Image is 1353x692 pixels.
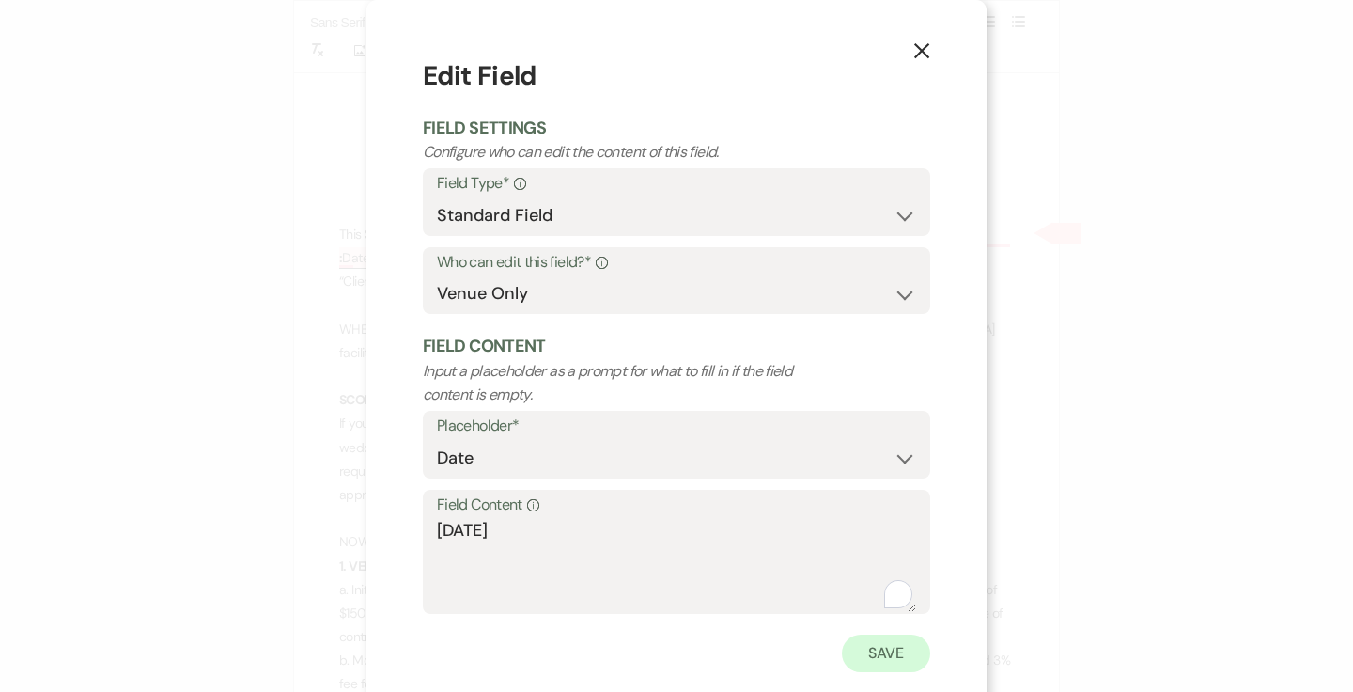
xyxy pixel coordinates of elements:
[423,359,829,407] p: Input a placeholder as a prompt for what to fill in if the field content is empty.
[842,635,930,672] button: Save
[437,170,916,197] label: Field Type*
[437,518,916,612] textarea: To enrich screen reader interactions, please activate Accessibility in Grammarly extension settings
[437,413,916,440] label: Placeholder*
[423,117,930,140] h2: Field Settings
[437,492,916,519] label: Field Content
[423,335,930,358] h2: Field Content
[423,140,829,165] p: Configure who can edit the content of this field.
[423,56,930,96] h1: Edit Field
[437,249,916,276] label: Who can edit this field?*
